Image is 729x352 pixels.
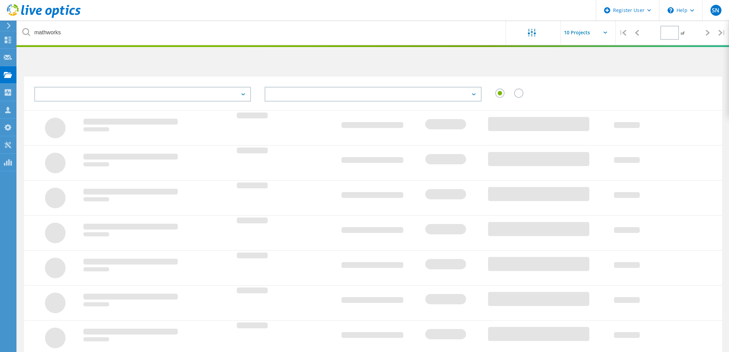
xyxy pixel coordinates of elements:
[681,30,684,36] span: of
[715,21,729,45] div: |
[17,21,506,45] input: undefined
[668,7,674,13] svg: \n
[7,14,81,19] a: Live Optics Dashboard
[712,8,719,13] span: SN
[616,21,630,45] div: |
